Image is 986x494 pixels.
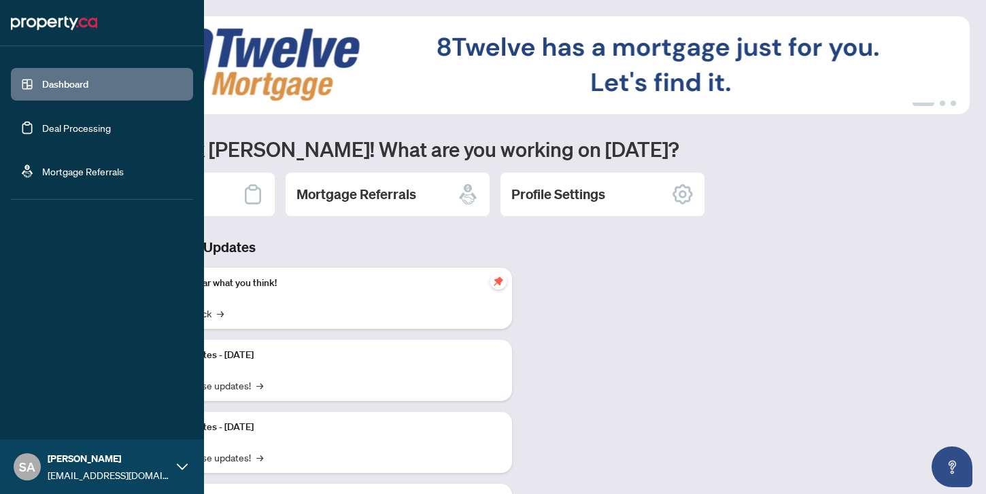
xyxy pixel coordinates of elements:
a: Mortgage Referrals [42,165,124,177]
a: Dashboard [42,78,88,90]
span: pushpin [490,273,507,289]
span: → [217,306,224,321]
span: → [256,450,263,465]
p: Platform Updates - [DATE] [143,348,501,363]
span: [EMAIL_ADDRESS][DOMAIN_NAME] [48,467,170,482]
h3: Brokerage & Industry Updates [71,238,512,257]
button: 2 [940,101,945,106]
button: 3 [951,101,956,106]
img: Slide 0 [71,16,970,114]
button: 1 [913,101,934,106]
p: Platform Updates - [DATE] [143,420,501,435]
span: → [256,378,263,393]
span: [PERSON_NAME] [48,451,170,466]
h2: Profile Settings [511,185,605,204]
a: Deal Processing [42,122,111,134]
img: logo [11,12,97,34]
h1: Welcome back [PERSON_NAME]! What are you working on [DATE]? [71,136,970,162]
h2: Mortgage Referrals [296,185,416,204]
p: We want to hear what you think! [143,276,501,291]
button: Open asap [932,446,972,487]
span: SA [19,457,35,476]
